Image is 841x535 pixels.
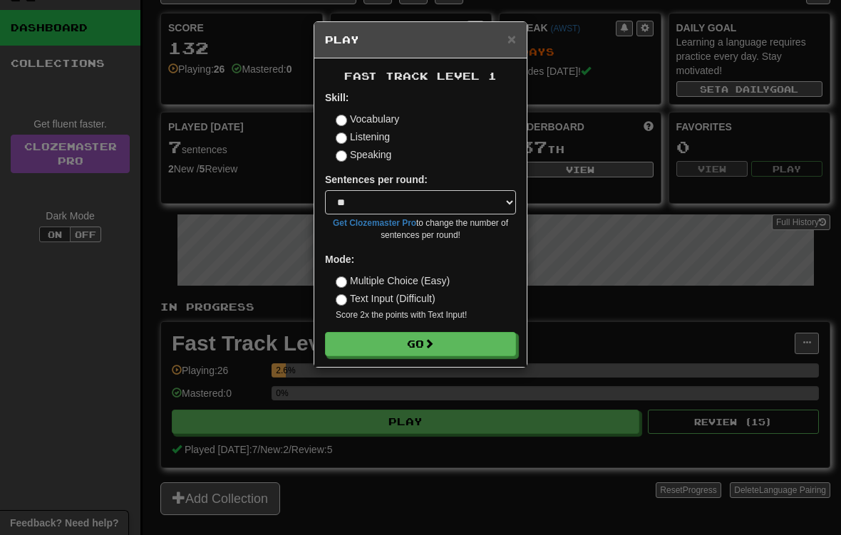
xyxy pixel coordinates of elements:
label: Vocabulary [336,112,399,126]
label: Sentences per round: [325,172,428,187]
label: Text Input (Difficult) [336,291,435,306]
strong: Skill: [325,92,349,103]
label: Speaking [336,147,391,162]
input: Listening [336,133,347,144]
input: Vocabulary [336,115,347,126]
small: to change the number of sentences per round! [325,217,516,241]
small: Score 2x the points with Text Input ! [336,309,516,321]
button: Go [325,332,516,356]
input: Text Input (Difficult) [336,294,347,306]
input: Speaking [336,150,347,162]
span: × [507,31,516,47]
h5: Play [325,33,516,47]
label: Listening [336,130,390,144]
a: Get Clozemaster Pro [333,218,416,228]
span: Fast Track Level 1 [344,70,497,82]
button: Close [507,31,516,46]
strong: Mode: [325,254,354,265]
input: Multiple Choice (Easy) [336,276,347,288]
label: Multiple Choice (Easy) [336,274,450,288]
